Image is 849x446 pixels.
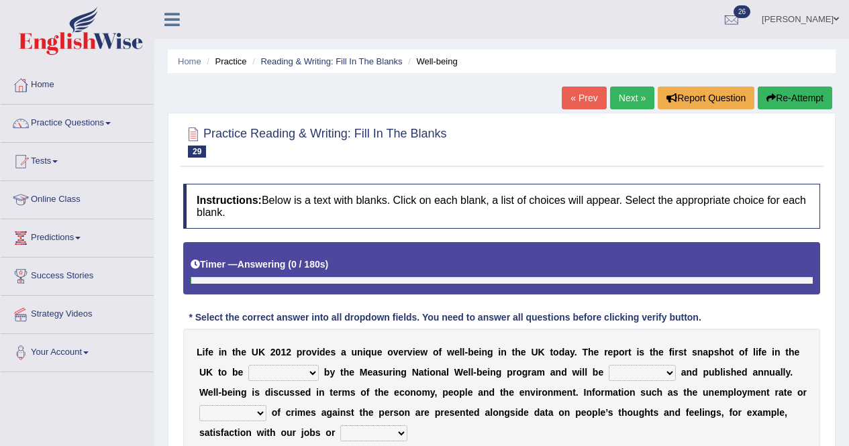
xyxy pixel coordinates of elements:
[465,387,468,398] b: l
[468,347,474,357] b: b
[403,347,407,357] b: r
[178,56,201,66] a: Home
[584,387,587,398] b: I
[235,387,241,398] b: n
[658,87,754,109] button: Report Question
[481,347,487,357] b: n
[462,347,465,357] b: l
[553,387,561,398] b: m
[790,367,793,378] b: .
[538,347,545,357] b: K
[405,387,411,398] b: o
[470,367,473,378] b: l
[500,387,503,398] b: t
[383,367,389,378] b: u
[513,367,516,378] b: r
[302,347,305,357] b: r
[586,387,592,398] b: n
[416,387,422,398] b: o
[610,87,654,109] a: Next »
[372,367,378,378] b: a
[579,367,582,378] b: i
[709,367,715,378] b: u
[1,143,154,176] a: Tests
[747,387,755,398] b: m
[652,387,657,398] b: c
[474,347,479,357] b: e
[265,387,271,398] b: d
[559,347,565,357] b: d
[399,347,404,357] b: e
[183,184,820,229] h4: Below is a text with blanks. Click on each blank, a list of choices will appear. Select the appro...
[420,347,428,357] b: w
[288,259,291,270] b: (
[723,367,726,378] b: i
[424,367,428,378] b: t
[367,367,372,378] b: e
[646,387,652,398] b: u
[468,387,473,398] b: e
[352,347,358,357] b: u
[199,387,208,398] b: W
[769,367,775,378] b: u
[363,347,366,357] b: i
[311,347,317,357] b: v
[232,367,238,378] b: b
[439,347,442,357] b: f
[479,347,482,357] b: i
[258,347,265,357] b: K
[785,367,790,378] b: y
[473,367,477,378] b: -
[653,347,659,357] b: h
[550,367,556,378] b: a
[221,387,228,398] b: b
[501,347,507,357] b: n
[703,347,708,357] b: a
[605,387,613,398] b: m
[273,387,279,398] b: s
[679,347,684,357] b: s
[595,387,601,398] b: o
[349,367,354,378] b: e
[720,367,723,378] b: l
[672,347,675,357] b: i
[528,367,531,378] b: r
[360,367,368,378] b: M
[401,367,407,378] b: g
[393,347,399,357] b: v
[252,387,254,398] b: i
[567,387,573,398] b: n
[415,347,421,357] b: e
[719,387,728,398] b: m
[537,367,545,378] b: m
[360,387,366,398] b: o
[191,260,328,270] h5: Timer —
[703,387,709,398] b: u
[625,347,628,357] b: r
[324,367,330,378] b: b
[621,387,624,398] b: i
[330,367,335,378] b: y
[232,347,236,357] b: t
[183,124,447,158] h2: Practice Reading & Writing: Fill In The Blanks
[760,387,766,398] b: n
[742,387,747,398] b: y
[582,347,588,357] b: T
[389,367,392,378] b: r
[522,367,528,378] b: g
[487,367,490,378] b: i
[394,387,399,398] b: e
[783,367,786,378] b: l
[197,347,203,357] b: L
[714,347,719,357] b: s
[206,367,213,378] b: K
[203,55,246,68] li: Practice
[503,387,509,398] b: h
[208,347,213,357] b: e
[532,367,537,378] b: a
[562,87,606,109] a: « Prev
[405,55,457,68] li: Well-being
[772,347,775,357] b: i
[286,347,291,357] b: 2
[658,347,664,357] b: e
